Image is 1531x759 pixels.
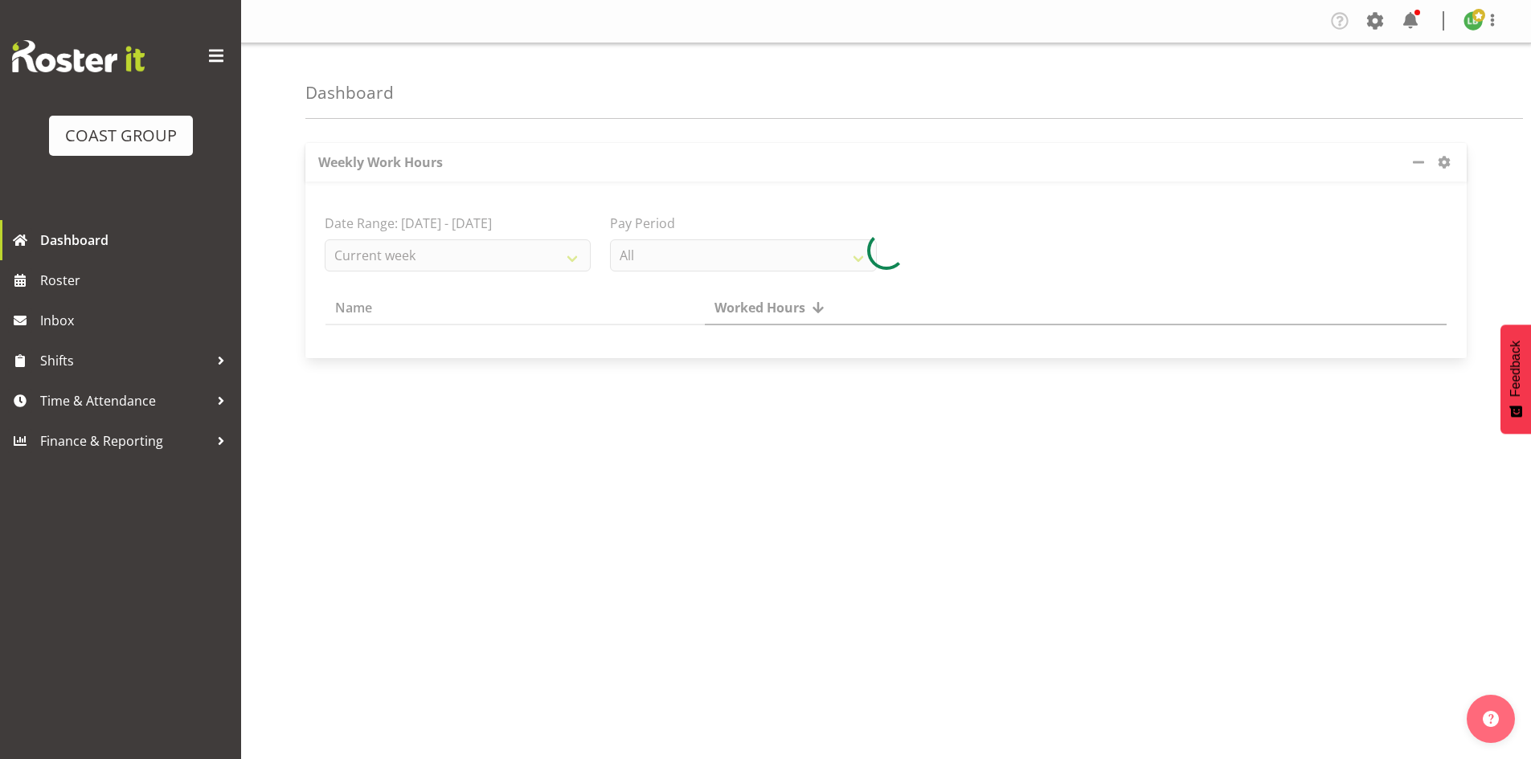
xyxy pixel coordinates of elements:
span: Dashboard [40,228,233,252]
span: Feedback [1508,341,1523,397]
span: Shifts [40,349,209,373]
button: Feedback - Show survey [1500,324,1531,434]
span: Finance & Reporting [40,429,209,453]
img: lu-budden8051.jpg [1463,11,1483,31]
img: help-xxl-2.png [1483,711,1499,727]
span: Roster [40,268,233,292]
h4: Dashboard [305,84,394,102]
span: Inbox [40,308,233,333]
span: Time & Attendance [40,389,209,413]
img: Rosterit website logo [12,40,145,72]
div: COAST GROUP [65,124,177,148]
